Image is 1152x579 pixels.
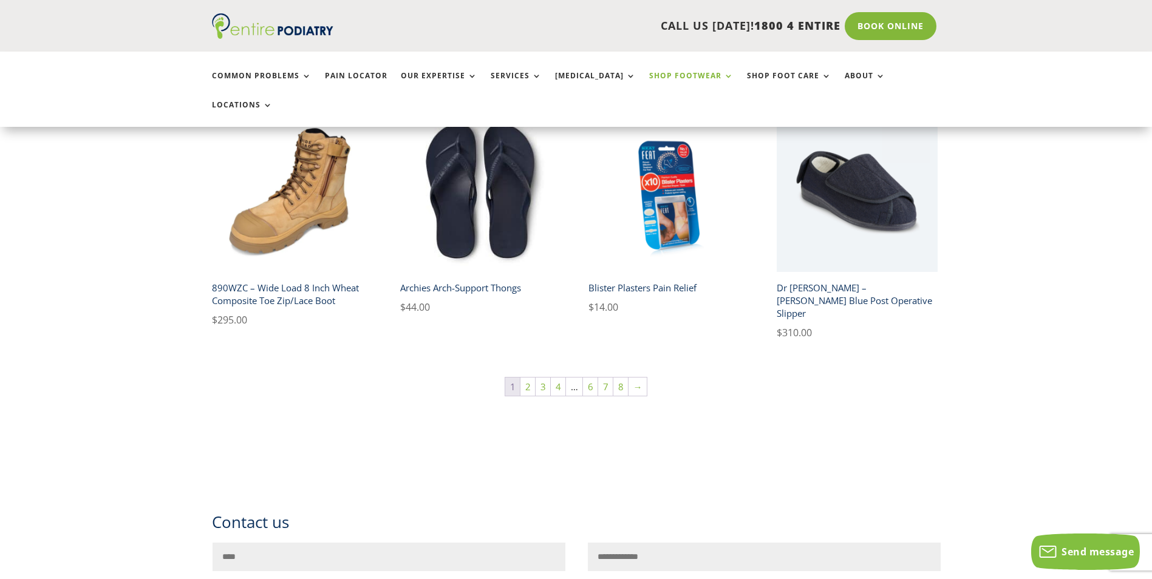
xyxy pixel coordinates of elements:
img: logo (1) [212,13,333,39]
a: [MEDICAL_DATA] [555,72,636,98]
h2: Archies Arch-Support Thongs [400,277,561,299]
span: $ [588,300,594,314]
bdi: 14.00 [588,300,618,314]
a: Page 2 [520,378,535,396]
h2: Blister Plasters Pain Relief [588,277,749,299]
a: Shop Foot Care [747,72,831,98]
a: → [629,378,647,396]
span: 1800 4 ENTIRE [754,18,840,33]
nav: Product Pagination [212,376,941,402]
bdi: 295.00 [212,313,247,327]
a: Shop Footwear [649,72,734,98]
p: CALL US [DATE]! [380,18,840,34]
img: 890WZC wide load safety boot composite toe wheat [212,111,373,272]
span: Send message [1062,545,1134,558]
bdi: 44.00 [400,300,430,314]
a: Entire Podiatry [212,29,333,41]
span: … [566,378,582,396]
a: chut dr comfort franki blue slipperDr [PERSON_NAME] – [PERSON_NAME] Blue Post Operative Slipper $... [777,111,938,340]
span: Page 1 [505,378,520,396]
a: Services [491,72,542,98]
span: $ [777,326,782,339]
a: Page 7 [598,378,613,396]
h2: Dr [PERSON_NAME] – [PERSON_NAME] Blue Post Operative Slipper [777,277,938,325]
button: Send message [1031,533,1140,570]
a: neat feat blister plasters pain reliefBlister Plasters Pain Relief $14.00 [588,111,749,315]
a: Page 3 [536,378,550,396]
img: pair of archies navy arch support thongs upright view [400,111,561,272]
a: Locations [212,101,273,127]
a: Page 4 [551,378,565,396]
a: Common Problems [212,72,312,98]
h3: Contact us [212,511,941,543]
a: pair of archies navy arch support thongs upright viewArchies Arch-Support Thongs $44.00 [400,111,561,315]
span: $ [400,300,406,314]
a: 890WZC wide load safety boot composite toe wheat890WZC – Wide Load 8 Inch Wheat Composite Toe Zip... [212,111,373,328]
a: Page 8 [613,378,628,396]
img: neat feat blister plasters pain relief [588,111,749,272]
img: chut dr comfort franki blue slipper [777,111,938,272]
a: About [845,72,885,98]
a: Book Online [845,12,936,40]
span: $ [212,313,217,327]
a: Our Expertise [401,72,477,98]
a: Page 6 [583,378,598,396]
a: Pain Locator [325,72,387,98]
bdi: 310.00 [777,326,812,339]
h2: 890WZC – Wide Load 8 Inch Wheat Composite Toe Zip/Lace Boot [212,277,373,312]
